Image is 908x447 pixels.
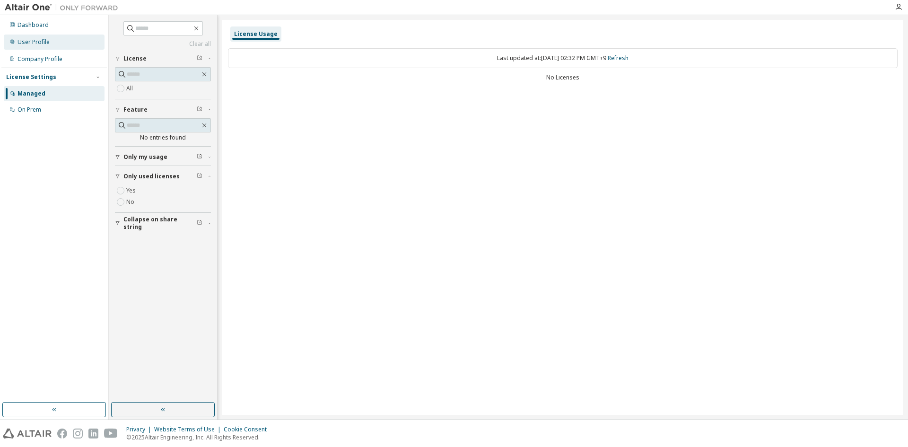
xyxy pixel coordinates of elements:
div: Website Terms of Use [154,426,224,433]
div: No Licenses [228,74,898,81]
a: Clear all [115,40,211,48]
button: Only used licenses [115,166,211,187]
div: License Settings [6,73,56,81]
div: License Usage [234,30,278,38]
button: Only my usage [115,147,211,167]
span: Clear filter [197,153,202,161]
p: © 2025 Altair Engineering, Inc. All Rights Reserved. [126,433,272,441]
button: License [115,48,211,69]
img: instagram.svg [73,429,83,438]
span: Only my usage [123,153,167,161]
div: Cookie Consent [224,426,272,433]
img: youtube.svg [104,429,118,438]
span: Collapse on share string [123,216,197,231]
img: Altair One [5,3,123,12]
label: All [126,83,135,94]
div: Company Profile [17,55,62,63]
button: Collapse on share string [115,213,211,234]
div: Dashboard [17,21,49,29]
label: No [126,196,136,208]
img: facebook.svg [57,429,67,438]
a: Refresh [608,54,629,62]
div: On Prem [17,106,41,114]
div: User Profile [17,38,50,46]
span: Clear filter [197,219,202,227]
div: Privacy [126,426,154,433]
span: Feature [123,106,148,114]
div: No entries found [115,134,211,141]
span: Clear filter [197,55,202,62]
div: Last updated at: [DATE] 02:32 PM GMT+9 [228,48,898,68]
span: Clear filter [197,173,202,180]
img: linkedin.svg [88,429,98,438]
span: Only used licenses [123,173,180,180]
button: Feature [115,99,211,120]
label: Yes [126,185,138,196]
img: altair_logo.svg [3,429,52,438]
div: Managed [17,90,45,97]
span: License [123,55,147,62]
span: Clear filter [197,106,202,114]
